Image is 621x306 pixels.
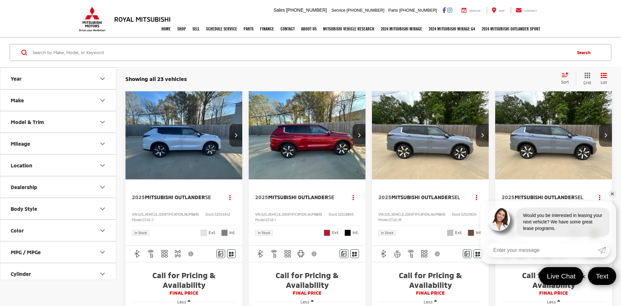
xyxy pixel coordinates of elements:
[0,176,117,198] button: DealershipDealership
[588,267,616,285] a: Text
[174,21,189,37] a: Shop
[432,247,443,261] button: View Disclaimer
[11,271,31,277] div: Cylinder
[378,194,391,200] span: 2025
[203,21,240,37] a: Schedule Service: Opens in a new tab
[348,191,359,203] button: Actions
[229,230,236,236] span: Int.
[205,212,215,216] span: Stock:
[468,230,474,236] span: Brick Brown
[332,230,340,236] span: Ext.
[378,212,385,216] span: VIN:
[380,250,388,258] img: Bluetooth®
[344,230,351,236] span: Black
[11,141,30,147] div: Mileage
[476,230,482,236] span: Int.
[229,251,234,256] i: Window Sticker
[469,9,481,12] span: Service
[270,250,278,258] img: Remote Start
[391,194,452,200] span: Mitsubishi Outlander
[474,249,482,258] button: Window Sticker
[297,250,305,258] img: Android Auto
[11,119,44,125] div: Model & Trim
[0,242,117,263] button: MPG / MPGeMPG / MPGe
[309,247,320,261] button: View Disclaimer
[132,218,142,222] span: Model:
[209,230,216,236] span: Ext.
[284,250,292,258] img: 3rd Row Seating
[399,8,437,13] span: [PHONE_NUMBER]
[224,191,236,203] button: Actions
[350,249,359,258] button: Window Sticker
[464,251,470,256] img: Comments
[132,194,145,200] span: 2025
[125,75,187,82] span: Showing all 23 vehicles
[447,230,453,236] span: Moonstone Gray Metallic/Black Roof
[11,97,24,103] div: Make
[174,250,182,258] img: 4WD/AWD
[442,7,446,13] a: Facebook: Click to visit our Facebook page
[257,21,277,37] a: Finance
[487,7,509,14] a: Map
[160,250,169,258] img: 3rd Row Seating
[205,194,211,200] span: SE
[248,91,366,180] img: 2025 Mitsubishi Outlander SE
[32,45,571,60] input: Search by Make, Model, or Keyword
[502,194,588,201] a: 2025Mitsubishi OutlanderSEL
[558,72,576,85] button: Select sort value
[99,75,106,83] div: Year
[377,21,425,37] a: 2024 Mitsubishi Mirage
[353,195,354,200] span: dropdown dots
[255,218,266,222] span: Model:
[381,231,393,234] span: In Stock
[0,220,117,241] button: ColorColor
[502,270,605,290] span: Call for Pricing & Availability
[476,124,489,147] button: Next image
[539,267,583,285] a: Live Chat
[218,251,223,256] img: Comments
[125,91,243,179] div: 2025 Mitsubishi Outlander SE 0
[487,243,598,257] input: Enter your message
[99,162,106,169] div: Location
[372,91,489,179] div: 2025 Mitsubishi Outlander SEL 0
[268,194,328,200] span: Mitsubishi Outlander
[593,272,612,280] span: Text
[388,8,398,13] span: Parts
[145,194,205,200] span: Mitsubishi Outlander
[201,230,207,236] span: White Diamond
[274,7,285,13] span: Sales
[221,230,228,236] span: Light Gray
[320,21,377,37] a: Mitsubishi Vehicle Research
[575,194,583,200] span: SEL
[495,91,613,179] div: 2025 Mitsubishi Outlander SEL 0
[328,194,334,200] span: SE
[495,91,613,180] img: 2025 Mitsubishi Outlander SEL
[353,230,359,236] span: Int.
[186,247,197,261] button: View Disclaimer
[261,212,322,216] span: [US_VEHICLE_IDENTIFICATION_NUMBER]
[11,184,37,190] div: Dealership
[240,21,257,37] a: Parts: Opens in a new tab
[0,263,117,284] button: CylinderCylinder
[599,124,612,147] button: Next image
[389,218,401,222] span: OT45-M
[378,290,482,296] span: FINAL PRICE
[502,194,515,200] span: 2025
[340,249,348,258] button: Comments
[544,272,579,280] span: Live Chat
[601,80,607,85] span: List
[258,231,270,234] span: In Stock
[227,249,236,258] button: Window Sticker
[189,21,203,37] a: Sell
[255,290,359,296] span: FINAL PRICE
[463,249,472,258] button: Comments
[583,80,591,85] span: Grid
[594,191,605,203] button: Actions
[277,21,298,37] a: Contact
[255,194,341,201] a: 2025Mitsubishi OutlanderSE
[286,7,327,13] span: [PHONE_NUMBER]
[229,195,231,200] span: dropdown dots
[502,290,605,296] span: FINAL PRICE
[0,90,117,111] button: MakeMake
[300,299,310,304] span: Less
